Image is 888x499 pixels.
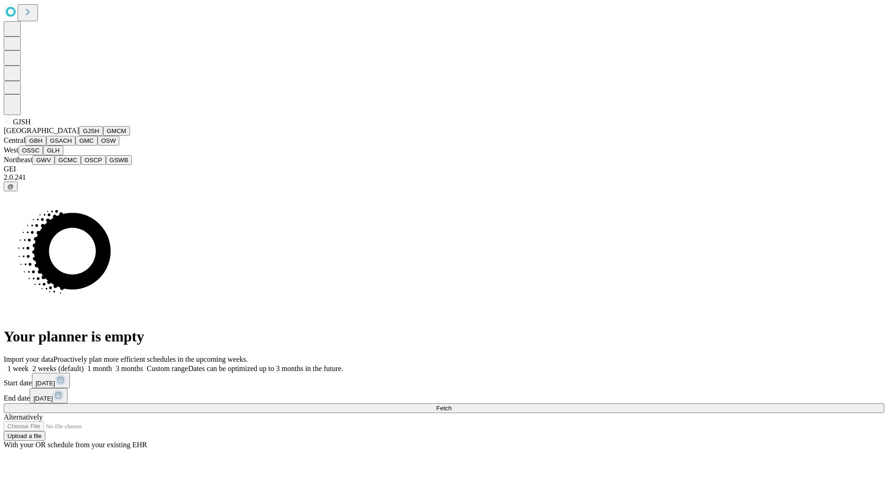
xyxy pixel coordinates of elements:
[87,365,112,372] span: 1 month
[4,136,25,144] span: Central
[116,365,143,372] span: 3 months
[54,355,248,363] span: Proactively plan more efficient schedules in the upcoming weeks.
[7,183,14,190] span: @
[103,126,130,136] button: GMCM
[33,395,53,402] span: [DATE]
[4,431,45,441] button: Upload a file
[4,355,54,363] span: Import your data
[55,155,81,165] button: GCMC
[98,136,120,146] button: OSW
[13,118,31,126] span: GJSH
[46,136,75,146] button: GSACH
[4,127,79,134] span: [GEOGRAPHIC_DATA]
[18,146,43,155] button: OSSC
[79,126,103,136] button: GJSH
[4,441,147,449] span: With your OR schedule from your existing EHR
[4,182,18,191] button: @
[4,403,884,413] button: Fetch
[43,146,63,155] button: GLH
[4,146,18,154] span: West
[32,155,55,165] button: GWV
[4,413,43,421] span: Alternatively
[106,155,132,165] button: GSWB
[36,380,55,387] span: [DATE]
[4,156,32,164] span: Northeast
[25,136,46,146] button: GBH
[32,373,70,388] button: [DATE]
[4,373,884,388] div: Start date
[75,136,97,146] button: GMC
[436,405,451,412] span: Fetch
[32,365,84,372] span: 2 weeks (default)
[147,365,188,372] span: Custom range
[4,173,884,182] div: 2.0.241
[7,365,29,372] span: 1 week
[4,165,884,173] div: GEI
[4,388,884,403] div: End date
[81,155,106,165] button: OSCP
[30,388,68,403] button: [DATE]
[188,365,343,372] span: Dates can be optimized up to 3 months in the future.
[4,328,884,345] h1: Your planner is empty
